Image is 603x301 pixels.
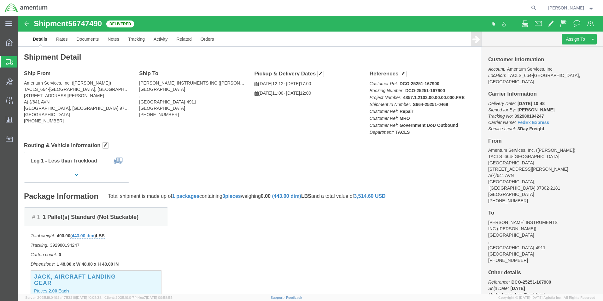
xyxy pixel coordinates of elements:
[286,296,302,299] a: Feedback
[18,16,603,294] iframe: FS Legacy Container
[4,3,48,13] img: logo
[271,296,286,299] a: Support
[146,296,173,299] span: [DATE] 09:58:55
[25,296,102,299] span: Server: 2025.19.0-192a4753216
[548,4,584,11] span: David Stasny
[76,296,102,299] span: [DATE] 10:05:38
[548,4,594,12] button: [PERSON_NAME]
[498,295,595,300] span: Copyright © [DATE]-[DATE] Agistix Inc., All Rights Reserved
[104,296,173,299] span: Client: 2025.19.0-7f44ea7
